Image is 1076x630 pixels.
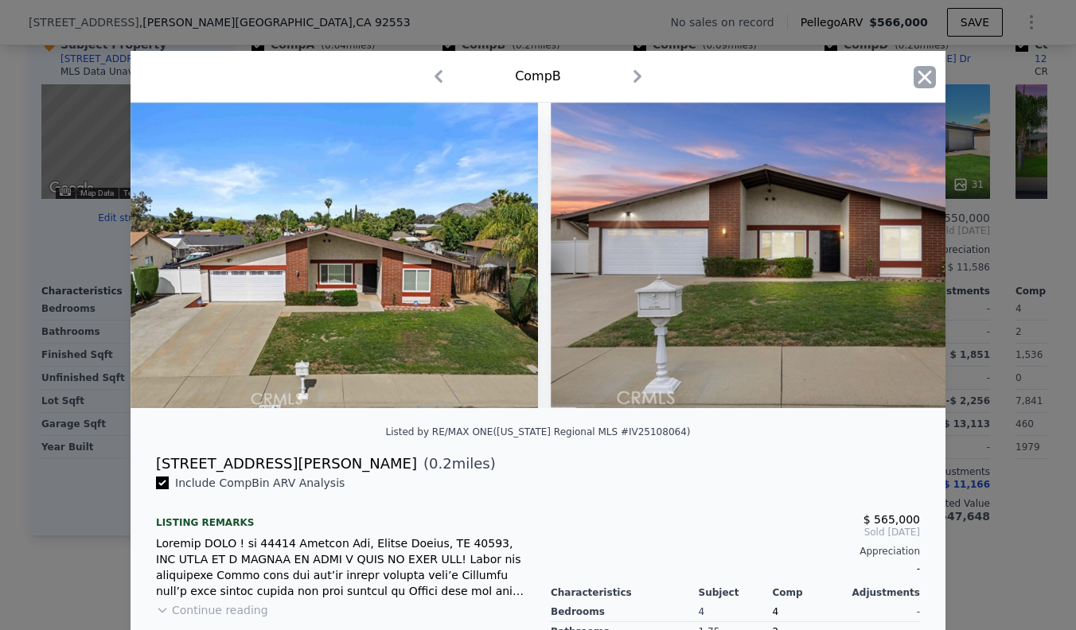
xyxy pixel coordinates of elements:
[515,67,561,86] div: Comp B
[846,586,920,599] div: Adjustments
[156,504,525,529] div: Listing remarks
[864,513,920,526] span: $ 565,000
[551,602,699,622] div: Bedrooms
[156,602,268,618] button: Continue reading
[156,535,525,599] div: Loremip DOLO ! si 44414 Ametcon Adi, Elitse Doeius, TE 40593, INC UTLA ET D MAGNAA EN ADMI V QUIS...
[169,476,351,489] span: Include Comp B in ARV Analysis
[551,558,920,580] div: -
[772,606,778,617] span: 4
[846,602,920,622] div: -
[772,586,846,599] div: Comp
[551,103,1009,408] img: Property Img
[156,453,417,475] div: [STREET_ADDRESS][PERSON_NAME]
[551,586,699,599] div: Characteristics
[417,453,496,475] span: ( miles)
[386,426,691,437] div: Listed by RE/MAX ONE ([US_STATE] Regional MLS #IV25108064)
[131,103,538,408] img: Property Img
[429,455,452,472] span: 0.2
[699,586,773,599] div: Subject
[551,526,920,539] span: Sold [DATE]
[699,602,773,622] div: 4
[551,545,920,558] div: Appreciation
